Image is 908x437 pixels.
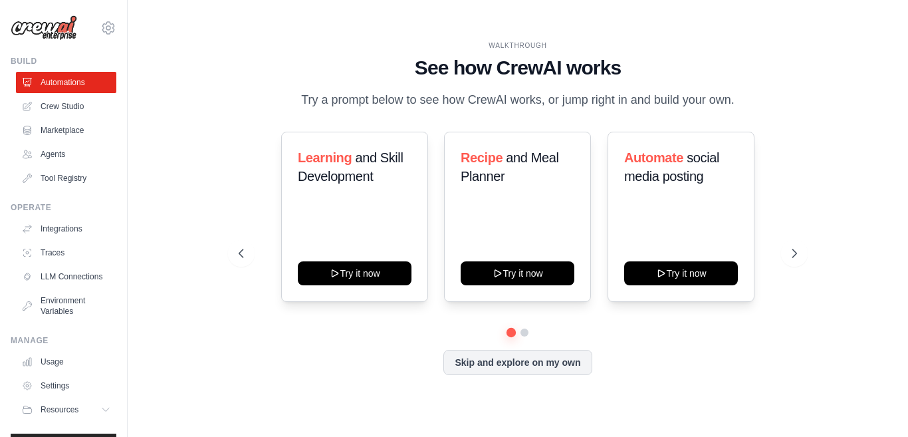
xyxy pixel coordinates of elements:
[461,261,574,285] button: Try it now
[16,96,116,117] a: Crew Studio
[16,351,116,372] a: Usage
[16,168,116,189] a: Tool Registry
[16,242,116,263] a: Traces
[298,150,352,165] span: Learning
[298,261,411,285] button: Try it now
[11,56,116,67] div: Build
[16,375,116,396] a: Settings
[443,350,592,375] button: Skip and explore on my own
[239,56,797,80] h1: See how CrewAI works
[461,150,503,165] span: Recipe
[16,72,116,93] a: Automations
[624,150,719,184] span: social media posting
[11,335,116,346] div: Manage
[11,15,77,41] img: Logo
[11,202,116,213] div: Operate
[16,120,116,141] a: Marketplace
[294,90,741,110] p: Try a prompt below to see how CrewAI works, or jump right in and build your own.
[461,150,558,184] span: and Meal Planner
[16,399,116,420] button: Resources
[16,290,116,322] a: Environment Variables
[298,150,403,184] span: and Skill Development
[239,41,797,51] div: WALKTHROUGH
[16,144,116,165] a: Agents
[624,261,738,285] button: Try it now
[16,218,116,239] a: Integrations
[624,150,683,165] span: Automate
[16,266,116,287] a: LLM Connections
[41,404,78,415] span: Resources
